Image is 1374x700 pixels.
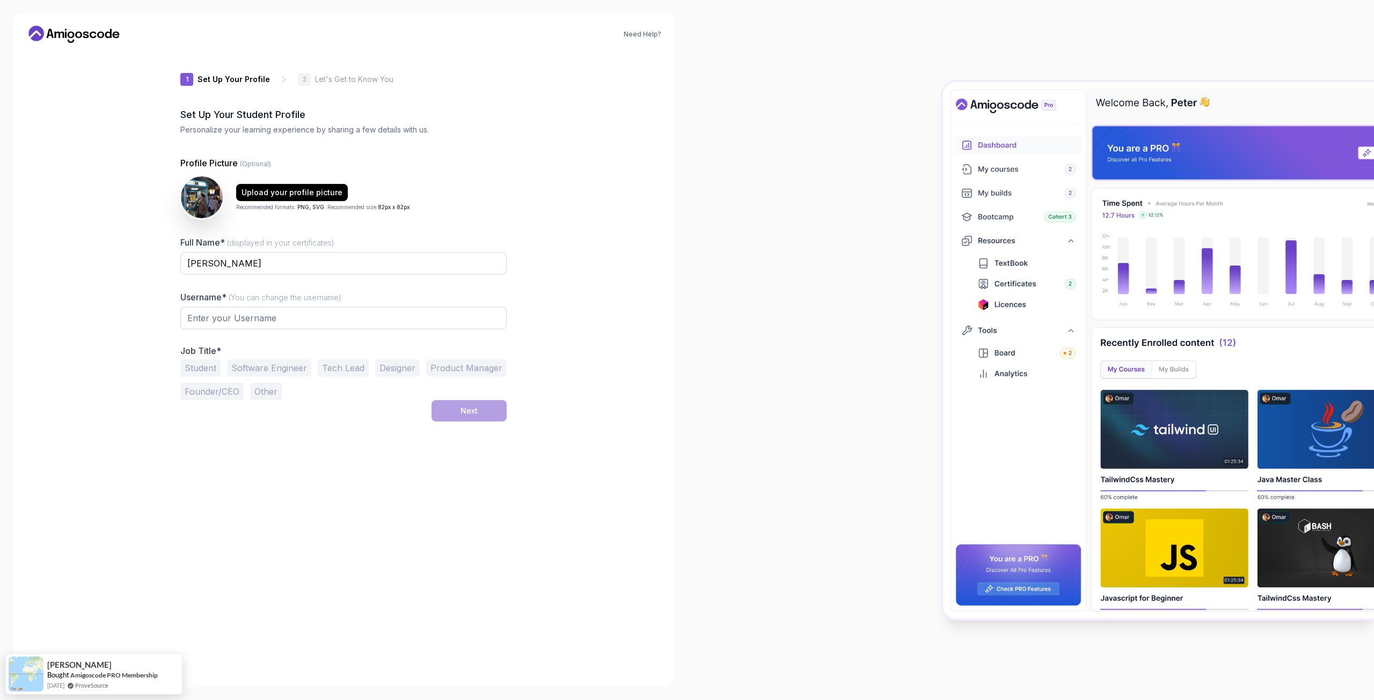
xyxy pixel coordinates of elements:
button: Student [180,359,221,377]
button: Next [432,400,507,422]
button: Upload your profile picture [236,183,348,201]
p: 2 [303,76,306,83]
span: (displayed in your certificates) [227,238,334,247]
img: provesource social proof notification image [9,657,43,691]
input: Enter your Full Name [180,252,507,275]
button: Designer [375,359,420,377]
label: Full Name* [180,237,334,248]
a: Amigoscode PRO Membership [70,671,158,679]
span: [PERSON_NAME] [47,660,112,669]
label: Username* [180,292,341,303]
div: Upload your profile picture [242,187,342,197]
p: Recommended formats: . Recommended size: . [236,203,411,211]
a: Home link [26,26,122,43]
span: [DATE] [47,681,64,690]
p: Let's Get to Know You [315,74,393,85]
a: ProveSource [75,681,108,690]
span: PNG, SVG [297,203,324,210]
p: 1 [186,76,188,83]
span: (You can change the username) [229,293,341,302]
p: Personalize your learning experience by sharing a few details with us. [180,124,507,135]
input: Enter your Username [180,307,507,329]
div: Next [461,406,478,416]
p: Set Up Your Profile [198,74,270,85]
button: Founder/CEO [180,383,244,400]
p: Profile Picture [180,157,507,170]
img: Amigoscode Dashboard [943,82,1374,618]
button: Software Engineer [227,359,311,377]
button: Other [250,383,282,400]
button: Product Manager [426,359,507,377]
span: 82px x 82px [378,203,410,210]
h2: Set Up Your Student Profile [180,107,507,122]
span: (Optional) [240,160,271,168]
img: user profile image [181,176,223,218]
button: Tech Lead [318,359,369,377]
a: Need Help? [624,30,661,39]
span: Bought [47,670,69,679]
p: Job Title* [180,345,507,356]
